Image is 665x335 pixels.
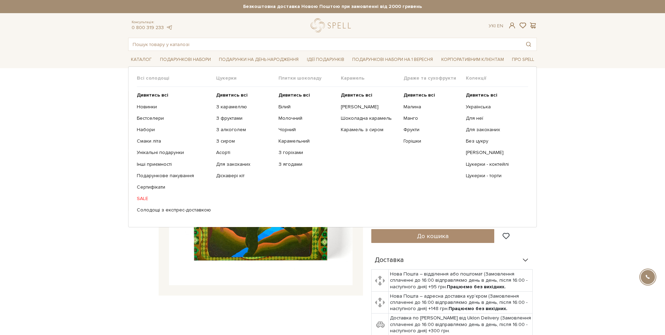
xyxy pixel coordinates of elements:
[404,115,461,121] a: Манго
[137,104,211,110] a: Новинки
[216,104,273,110] a: З карамеллю
[216,75,278,81] span: Цукерки
[404,92,461,98] a: Дивитись всі
[278,150,336,156] a: З горіхами
[311,18,354,33] a: logo
[375,257,404,263] span: Доставка
[349,54,436,65] a: Подарункові набори на 1 Вересня
[341,75,403,81] span: Карамель
[216,115,273,121] a: З фруктами
[388,270,533,292] td: Нова Пошта – відділення або поштомат (Замовлення сплаченні до 16:00 відправляємо день в день, піс...
[137,92,211,98] a: Дивитись всі
[447,284,506,290] b: Працюємо без вихідних.
[278,92,336,98] a: Дивитись всі
[278,127,336,133] a: Чорний
[341,115,398,121] a: Шоколадна карамель
[137,138,211,144] a: Смаки літа
[341,104,398,110] a: [PERSON_NAME]
[137,150,211,156] a: Унікальні подарунки
[497,23,503,29] a: En
[404,127,461,133] a: Фрукти
[278,115,336,121] a: Молочний
[128,38,521,51] input: Пошук товару у каталозі
[388,291,533,314] td: Нова Пошта – адресна доставка кур'єром (Замовлення сплаченні до 16:00 відправляємо день в день, п...
[216,150,273,156] a: Асорті
[216,161,273,167] a: Для закоханих
[466,92,523,98] a: Дивитись всі
[278,104,336,110] a: Білий
[216,173,273,179] a: Діскавері кіт
[166,25,172,30] a: telegram
[466,115,523,121] a: Для неї
[449,306,507,311] b: Працюємо без вихідних.
[137,161,211,167] a: Інші приємності
[404,138,461,144] a: Горішки
[466,150,523,156] a: [PERSON_NAME]
[341,92,398,98] a: Дивитись всі
[466,173,523,179] a: Цукерки - торти
[371,229,494,243] button: До кошика
[278,161,336,167] a: З ягодами
[128,3,537,10] strong: Безкоштовна доставка Новою Поштою при замовленні від 2000 гривень
[521,38,537,51] button: Пошук товару у каталозі
[137,115,211,121] a: Бестселери
[466,104,523,110] a: Українська
[489,23,503,29] div: Ук
[495,23,496,29] span: |
[137,207,211,213] a: Солодощі з експрес-доставкою
[404,104,461,110] a: Малина
[278,92,310,98] b: Дивитись всі
[137,173,211,179] a: Подарункове пакування
[137,127,211,133] a: Набори
[132,25,164,30] a: 0 800 319 233
[466,138,523,144] a: Без цукру
[417,232,449,240] span: До кошика
[128,66,537,227] div: Каталог
[466,92,497,98] b: Дивитись всі
[438,54,507,65] a: Корпоративним клієнтам
[509,54,537,65] a: Про Spell
[132,20,172,25] span: Консультація:
[341,127,398,133] a: Карамель з сиром
[137,184,211,190] a: Сертифікати
[466,161,523,167] a: Цукерки - коктейлі
[216,92,248,98] b: Дивитись всі
[341,92,372,98] b: Дивитись всі
[216,92,273,98] a: Дивитись всі
[137,92,168,98] b: Дивитись всі
[278,138,336,144] a: Карамельний
[466,127,523,133] a: Для закоханих
[304,54,347,65] a: Ідеї подарунків
[404,75,466,81] span: Драже та сухофрукти
[466,75,528,81] span: Колекції
[137,196,211,202] a: SALE
[216,127,273,133] a: З алкоголем
[216,138,273,144] a: З сиром
[278,75,341,81] span: Плитки шоколаду
[157,54,214,65] a: Подарункові набори
[137,75,216,81] span: Всі солодощі
[404,92,435,98] b: Дивитись всі
[128,54,154,65] a: Каталог
[216,54,301,65] a: Подарунки на День народження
